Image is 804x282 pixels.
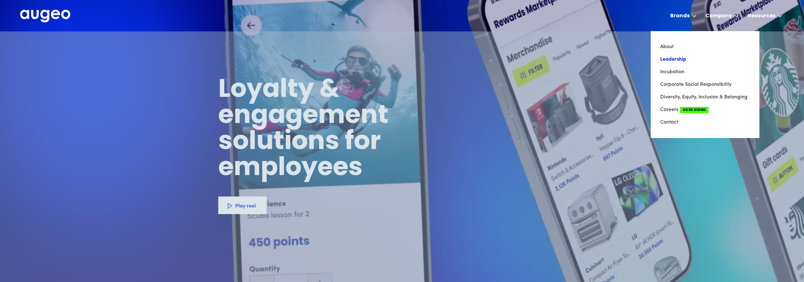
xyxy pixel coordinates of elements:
[651,31,759,138] nav: Company
[660,78,750,91] a: Corporate Social Responsibility
[680,107,709,113] span: We're Hiring
[660,41,750,53] a: About
[660,53,750,66] a: Leadership
[20,10,70,23] a: home
[670,12,690,20] div: Brands
[20,10,70,23] img: Augeo's full logo in white.
[705,12,732,20] div: Company
[660,116,750,129] a: Contact
[748,12,775,20] div: Resources
[660,66,750,78] a: Incubation
[660,91,750,103] a: Diversity, Equity, Inclusion & Belonging
[660,103,750,116] a: CareersWe're Hiring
